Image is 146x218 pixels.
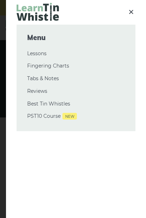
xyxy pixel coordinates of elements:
[27,100,125,108] a: Best Tin Whistles
[17,14,59,23] a: LearnTinWhistle.com
[17,3,59,21] img: LearnTinWhistle.com
[62,113,77,120] span: New
[27,33,125,43] span: Menu
[27,112,125,121] a: PST10 CourseNew
[27,75,125,83] a: Tabs & Notes
[27,87,125,96] a: Reviews
[27,50,125,58] a: Lessons
[27,62,125,70] a: Fingering Charts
